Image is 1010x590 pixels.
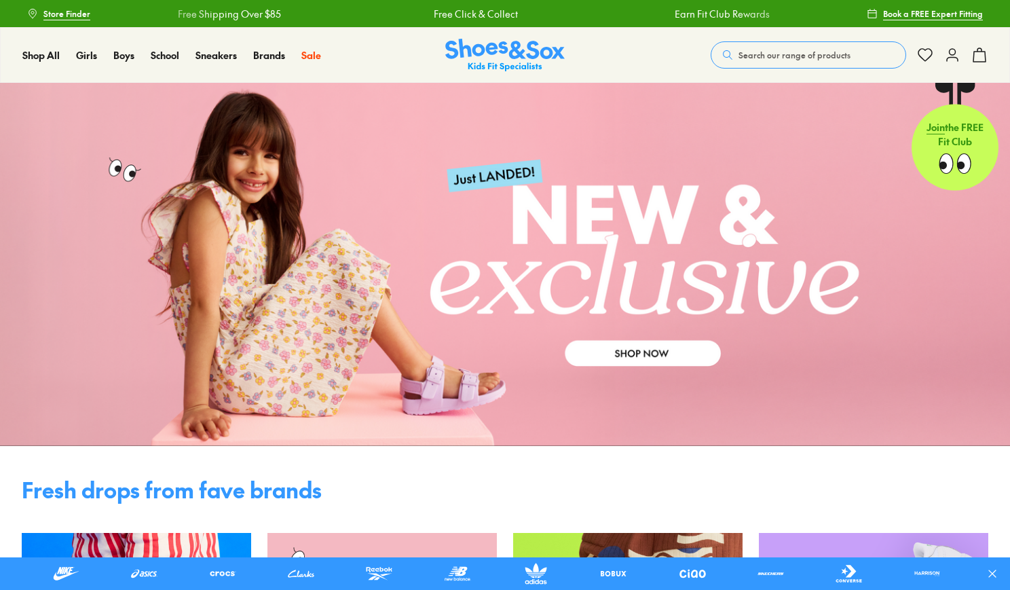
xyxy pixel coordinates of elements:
span: Book a FREE Expert Fitting [883,7,983,20]
a: Earn Fit Club Rewards [673,7,768,21]
a: Shop All [22,48,60,62]
p: the FREE Fit Club [912,109,998,160]
span: Search our range of products [738,49,850,61]
a: Brands [253,48,285,62]
a: Store Finder [27,1,90,26]
a: Book a FREE Expert Fitting [867,1,983,26]
span: Join [927,120,945,134]
button: Search our range of products [711,41,906,69]
a: School [151,48,179,62]
a: Jointhe FREE Fit Club [912,82,998,191]
a: Shoes & Sox [445,39,565,72]
a: Boys [113,48,134,62]
img: SNS_Logo_Responsive.svg [445,39,565,72]
a: Sale [301,48,321,62]
a: Free Click & Collect [432,7,516,21]
span: Store Finder [43,7,90,20]
a: Girls [76,48,97,62]
a: Sneakers [195,48,237,62]
a: Free Shipping Over $85 [176,7,280,21]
